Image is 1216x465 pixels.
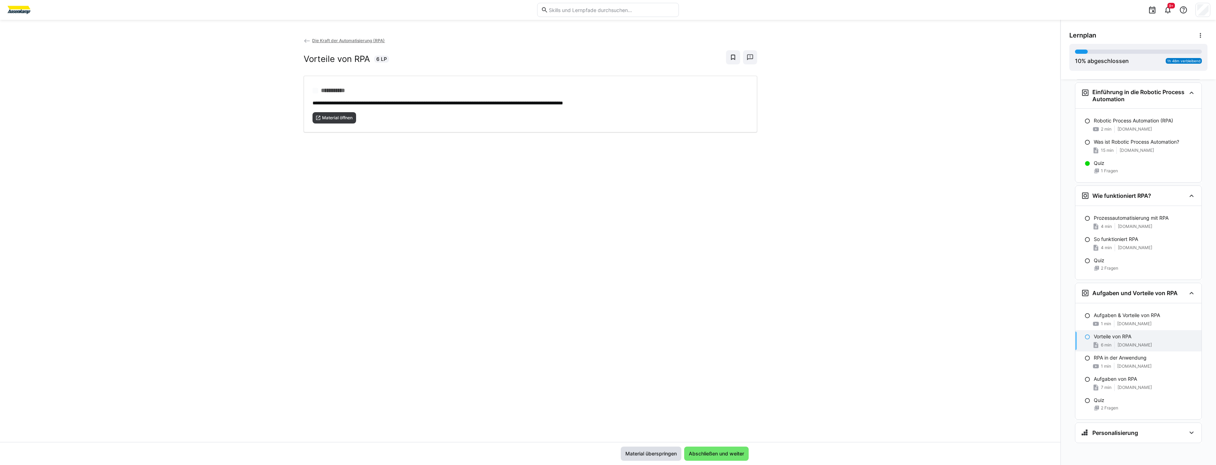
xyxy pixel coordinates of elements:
button: Material überspringen [621,447,681,461]
span: 2 Fragen [1101,405,1118,411]
span: Abschließen und weiter [688,450,745,457]
p: Quiz [1094,257,1104,264]
span: [DOMAIN_NAME] [1118,126,1152,132]
span: 9+ [1169,4,1173,8]
button: Material öffnen [313,112,356,124]
span: Material überspringen [624,450,678,457]
span: 1 min [1101,321,1111,327]
span: [DOMAIN_NAME] [1118,385,1152,390]
h3: Wie funktioniert RPA? [1092,192,1151,199]
span: 2 Fragen [1101,265,1118,271]
span: 7 min [1101,385,1111,390]
span: 1 Fragen [1101,168,1118,174]
h3: Einführung in die Robotic Process Automation [1092,88,1186,103]
p: Prozessautomatisierung mit RPA [1094,214,1169,222]
h3: Personalisierung [1092,429,1138,436]
input: Skills und Lernpfade durchsuchen… [548,7,675,13]
button: Abschließen und weiter [684,447,749,461]
span: [DOMAIN_NAME] [1120,148,1154,153]
span: [DOMAIN_NAME] [1118,224,1152,229]
h2: Vorteile von RPA [304,54,370,64]
h3: Aufgaben und Vorteile von RPA [1092,289,1178,297]
a: Die Kraft der Automatisierung (RPA) [304,38,385,43]
span: [DOMAIN_NAME] [1118,342,1152,348]
p: Was ist Robotic Process Automation? [1094,138,1179,145]
span: [DOMAIN_NAME] [1117,363,1152,369]
span: 10 [1075,57,1081,64]
p: Quiz [1094,397,1104,404]
span: [DOMAIN_NAME] [1118,245,1152,251]
span: 1h 48m verbleibend [1167,59,1200,63]
span: 6 min [1101,342,1111,348]
span: Material öffnen [321,115,353,121]
div: % abgeschlossen [1075,57,1129,65]
span: 4 min [1101,224,1112,229]
span: 15 min [1101,148,1114,153]
p: Aufgaben & Vorteile von RPA [1094,312,1160,319]
p: Vorteile von RPA [1094,333,1131,340]
span: Die Kraft der Automatisierung (RPA) [312,38,385,43]
p: So funktioniert RPA [1094,236,1138,243]
p: Aufgaben von RPA [1094,375,1137,383]
span: 6 LP [376,56,387,63]
p: RPA in der Anwendung [1094,354,1147,361]
span: [DOMAIN_NAME] [1117,321,1152,327]
span: Lernplan [1069,31,1096,39]
span: 2 min [1101,126,1111,132]
span: 1 min [1101,363,1111,369]
span: 4 min [1101,245,1112,251]
p: Robotic Process Automation (RPA) [1094,117,1173,124]
p: Quiz [1094,160,1104,167]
